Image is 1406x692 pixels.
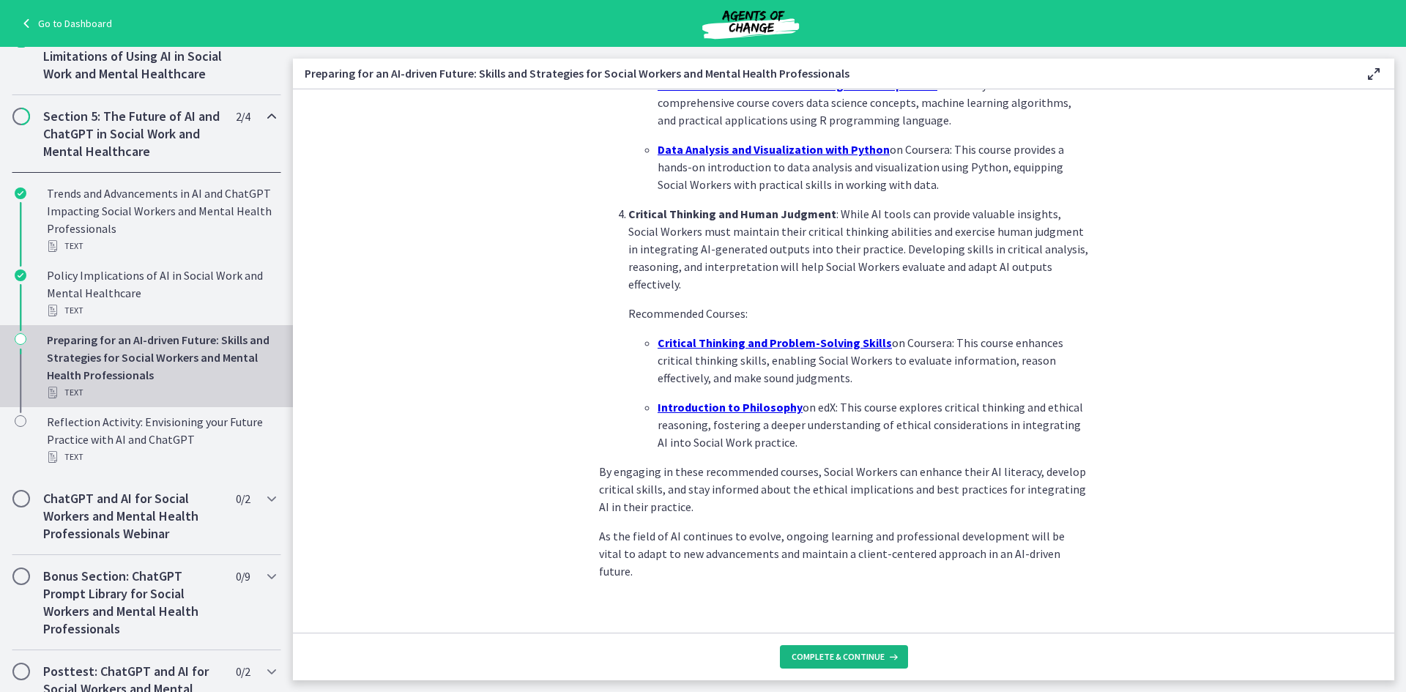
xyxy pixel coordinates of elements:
a: Data Science and Machine Learning Bootcamp with R [658,78,937,92]
p: on Coursera: This course provides a hands-on introduction to data analysis and visualization usin... [658,141,1088,193]
span: 2 / 4 [236,108,250,125]
div: Policy Implications of AI in Social Work and Mental Healthcare [47,267,275,319]
strong: Critical Thinking and Human Judgment [628,207,836,221]
span: Complete & continue [792,651,885,663]
p: on edX: This course explores critical thinking and ethical reasoning, fostering a deeper understa... [658,398,1088,451]
div: Reflection Activity: Envisioning your Future Practice with AI and ChatGPT [47,413,275,466]
span: 0 / 2 [236,663,250,680]
p: on Coursera: This course enhances critical thinking skills, enabling Social Workers to evaluate i... [658,334,1088,387]
button: Complete & continue [780,645,908,669]
h2: ChatGPT and AI for Social Workers and Mental Health Professionals Webinar [43,490,222,543]
p: As the field of AI continues to evolve, ongoing learning and professional development will be vit... [599,527,1088,580]
p: Recommended Courses: [628,305,1088,322]
span: 0 / 2 [236,490,250,507]
a: Critical Thinking and Problem-Solving Skills [658,335,892,350]
div: Text [47,237,275,255]
div: Text [47,302,275,319]
h2: Section 5: The Future of AI and ChatGPT in Social Work and Mental Healthcare [43,108,222,160]
span: 0 / 9 [236,568,250,585]
div: Trends and Advancements in AI and ChatGPT Impacting Social Workers and Mental Health Professionals [47,185,275,255]
h2: Section 4: Challenges and Limitations of Using AI in Social Work and Mental Healthcare [43,30,222,83]
i: Completed [15,269,26,281]
div: Preparing for an AI-driven Future: Skills and Strategies for Social Workers and Mental Health Pro... [47,331,275,401]
h3: Preparing for an AI-driven Future: Skills and Strategies for Social Workers and Mental Health Pro... [305,64,1342,82]
p: on Udemy: This comprehensive course covers data science concepts, machine learning algorithms, an... [658,76,1088,129]
p: By engaging in these recommended courses, Social Workers can enhance their AI literacy, develop c... [599,463,1088,516]
a: Introduction to Philosophy [658,400,803,414]
div: Text [47,384,275,401]
i: Completed [15,187,26,199]
a: Data Analysis and Visualization with Python [658,142,890,157]
a: Go to Dashboard [18,15,112,32]
img: Agents of Change [663,6,838,41]
h2: Bonus Section: ChatGPT Prompt Library for Social Workers and Mental Health Professionals [43,568,222,638]
div: Text [47,448,275,466]
p: : While AI tools can provide valuable insights, Social Workers must maintain their critical think... [628,205,1088,293]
